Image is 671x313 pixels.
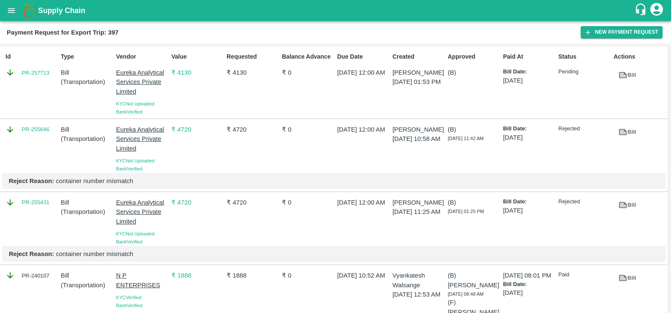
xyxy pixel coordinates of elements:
div: account of current user [649,2,664,19]
p: container number mismatch [9,249,659,259]
b: Reject Reason: [9,251,54,257]
p: [PERSON_NAME] [392,125,444,134]
p: ₹ 4720 [171,198,223,207]
p: [DATE] 10:52 AM [337,271,389,280]
p: Eureka Analytical Services Private Limited [116,125,168,153]
p: Bill [61,271,113,280]
p: Approved [448,52,500,61]
p: Type [61,52,113,61]
span: [DATE] 11:42 AM [448,136,484,141]
div: customer-support [634,3,649,18]
p: ₹ 4130 [227,68,279,77]
p: [DATE] 11:25 AM [392,207,444,216]
a: Supply Chain [38,5,634,16]
p: Due Date [337,52,389,61]
span: KYC Not Uploaded [116,101,154,106]
span: Bank Verified [116,109,142,114]
p: ₹ 4720 [171,125,223,134]
p: ( Transportation ) [61,77,113,86]
span: Bank Verified [116,303,142,308]
p: [DATE] [503,76,555,85]
p: [DATE] 08:01 PM [503,271,555,280]
p: Paid At [503,52,555,61]
a: PR-255431 [22,198,49,207]
p: ₹ 0 [282,271,334,280]
p: Value [171,52,223,61]
b: Reject Reason: [9,178,54,184]
p: Created [392,52,444,61]
p: ₹ 1888 [171,271,223,280]
p: Status [558,52,610,61]
p: Bill [61,125,113,134]
p: Pending [558,68,610,76]
a: Bill [614,198,641,213]
a: PR-257713 [22,69,49,77]
p: Bill Date: [503,281,555,289]
p: container number mismatch [9,176,659,186]
span: [DATE] 01:25 PM [448,209,484,214]
p: (B) [448,198,500,207]
p: [PERSON_NAME] [392,198,444,207]
p: (B) [448,68,500,77]
p: [DATE] [503,133,555,142]
img: logo [21,2,38,19]
span: Bank Verified [116,166,142,171]
p: Paid [558,271,610,279]
span: KYC Not Uploaded [116,231,154,236]
p: ₹ 0 [282,68,334,77]
p: Requested [227,52,279,61]
p: [DATE] 01:53 PM [392,77,444,86]
p: Eureka Analytical Services Private Limited [116,68,168,96]
a: PR-255646 [22,125,49,134]
p: (B) [448,125,500,134]
p: [DATE] 10:58 AM [392,134,444,143]
p: Id [5,52,57,61]
p: [DATE] 12:00 AM [337,125,389,134]
p: [DATE] [503,206,555,215]
b: Supply Chain [38,6,85,15]
p: ₹ 0 [282,125,334,134]
p: Eureka Analytical Services Private Limited [116,198,168,226]
p: Bill [61,198,113,207]
p: Bill Date: [503,125,555,133]
p: Rejected [558,125,610,133]
p: ₹ 1888 [227,271,279,280]
p: [DATE] 12:00 AM [337,198,389,207]
p: ₹ 4130 [171,68,223,77]
span: KYC Verified [116,295,141,300]
p: [PERSON_NAME] [392,68,444,77]
b: Payment Request for Export Trip: 397 [7,29,119,36]
p: Actions [614,52,666,61]
a: Bill [614,271,641,286]
p: Vendor [116,52,168,61]
p: Bill [61,68,113,77]
span: [DATE] 08:48 AM [448,291,484,297]
p: (B) [PERSON_NAME] [448,271,500,290]
p: Bill Date: [503,68,555,76]
p: ₹ 0 [282,198,334,207]
p: N P ENTERPRISES [116,271,168,290]
div: PR-240107 [5,271,57,280]
p: [DATE] [503,288,555,297]
p: ( Transportation ) [61,207,113,216]
p: [DATE] 12:53 AM [392,290,444,299]
a: Bill [614,125,641,140]
a: Bill [614,68,641,83]
p: ₹ 4720 [227,125,279,134]
p: Balance Advance [282,52,334,61]
p: ( Transportation ) [61,281,113,290]
button: New Payment Request [581,26,663,38]
p: Bill Date: [503,198,555,206]
p: ₹ 4720 [227,198,279,207]
p: [DATE] 12:00 AM [337,68,389,77]
span: KYC Not Uploaded [116,158,154,163]
p: Vyankatesh Walsange [392,271,444,290]
span: Bank Verified [116,239,142,244]
p: ( Transportation ) [61,134,113,143]
p: Rejected [558,198,610,206]
button: open drawer [2,1,21,20]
